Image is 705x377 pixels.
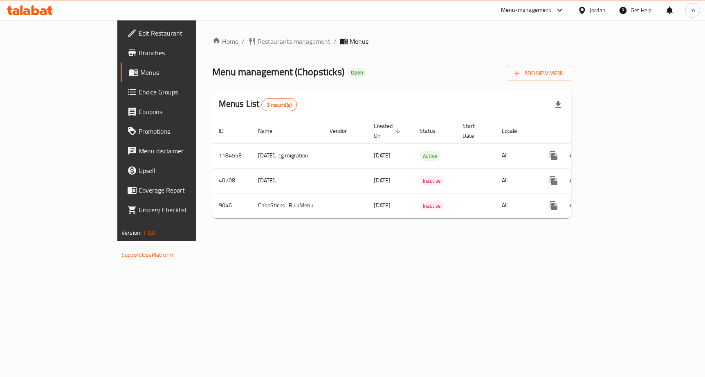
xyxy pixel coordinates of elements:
a: Branches [121,43,235,63]
span: [DATE] [374,150,391,161]
span: ID [219,126,234,136]
button: more [544,171,564,191]
a: Restaurants management [248,36,330,46]
span: Inactive [420,201,444,211]
li: / [334,36,337,46]
button: Add New Menu [508,66,571,81]
span: Menus [140,67,229,77]
a: Support.OpsPlatform [121,249,173,260]
span: Upsell [139,166,229,175]
span: Coverage Report [139,185,229,195]
span: Start Date [463,121,485,141]
span: 3 record(s) [262,101,296,109]
div: Total records count [261,98,297,111]
span: Active [420,151,440,161]
td: - [456,193,495,218]
span: [DATE] [374,175,391,186]
span: Promotions [139,126,229,136]
a: Coupons [121,102,235,121]
span: Status [420,126,446,136]
td: All [495,143,537,168]
td: [DATE]. [251,168,323,193]
span: Version: [121,227,141,238]
span: Branches [139,48,229,58]
button: more [544,196,564,215]
h2: Menus List [219,98,297,111]
span: Locale [502,126,528,136]
span: Add New Menu [514,68,565,79]
a: Promotions [121,121,235,141]
span: Grocery Checklist [139,205,229,215]
a: Choice Groups [121,82,235,102]
span: Open [348,69,366,76]
button: Change Status [564,196,583,215]
span: Name [258,126,283,136]
button: Change Status [564,171,583,191]
td: All [495,193,537,218]
span: Get support on: [121,241,159,252]
td: - [456,143,495,168]
div: Jordan [590,6,606,15]
span: Created On [374,121,403,141]
a: Menus [121,63,235,82]
td: [DATE].-cg migration [251,143,323,168]
a: Upsell [121,161,235,180]
nav: breadcrumb [212,36,571,46]
div: Menu-management [501,5,551,15]
li: / [242,36,245,46]
span: [DATE] [374,200,391,211]
div: Export file [548,95,568,114]
span: Edit Restaurant [139,28,229,38]
span: Inactive [420,176,444,186]
span: Coupons [139,107,229,117]
a: Coverage Report [121,180,235,200]
span: Menu management ( Chopsticks ) [212,63,344,81]
th: Actions [537,119,629,144]
td: All [495,168,537,193]
span: Vendor [330,126,357,136]
span: 1.0.0 [143,227,155,238]
td: ChopSticks_BulkMenu [251,193,323,218]
span: m [690,6,695,15]
a: Edit Restaurant [121,23,235,43]
span: Menu disclaimer [139,146,229,156]
div: Open [348,68,366,78]
span: Choice Groups [139,87,229,97]
table: enhanced table [212,119,629,218]
button: Change Status [564,146,583,166]
span: Menus [350,36,368,46]
button: more [544,146,564,166]
a: Grocery Checklist [121,200,235,220]
a: Menu disclaimer [121,141,235,161]
span: Restaurants management [258,36,330,46]
td: - [456,168,495,193]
